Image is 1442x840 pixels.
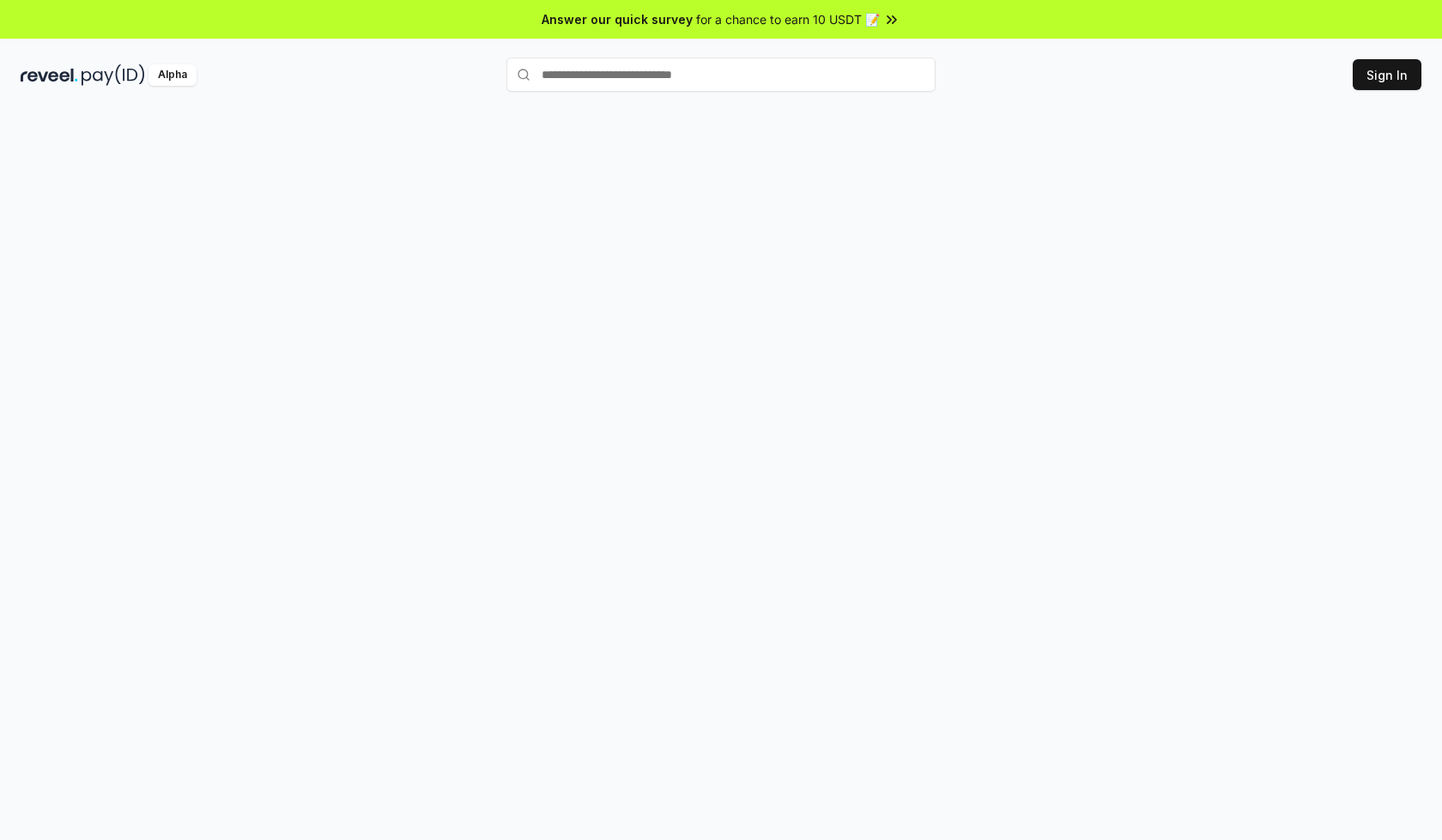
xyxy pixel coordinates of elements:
[696,10,880,28] span: for a chance to earn 10 USDT 📝
[21,64,78,86] img: reveel_dark
[82,64,145,86] img: pay_id
[1353,59,1421,90] button: Sign In
[148,64,197,86] div: Alpha
[542,10,693,28] span: Answer our quick survey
